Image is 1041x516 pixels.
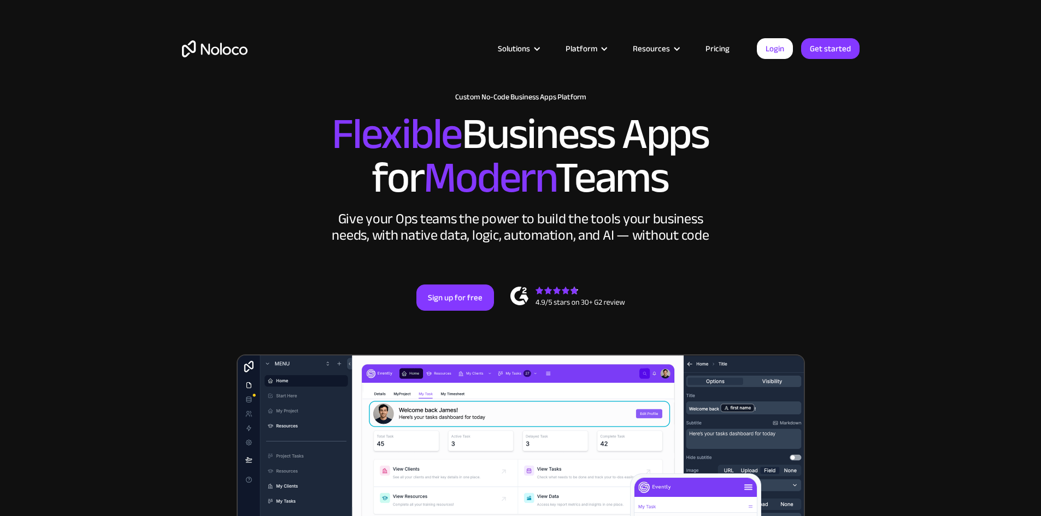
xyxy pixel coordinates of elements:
a: Pricing [692,41,743,56]
div: Platform [566,41,597,56]
div: Resources [633,41,670,56]
a: Sign up for free [416,284,494,311]
div: Resources [619,41,692,56]
div: Solutions [484,41,552,56]
div: Give your Ops teams the power to build the tools your business needs, with native data, logic, au... [330,211,712,244]
a: Get started [801,38,860,59]
span: Modern [424,137,555,218]
h2: Business Apps for Teams [182,112,860,200]
span: Flexible [332,93,462,175]
a: Login [757,38,793,59]
div: Solutions [498,41,530,56]
a: home [182,40,248,57]
div: Platform [552,41,619,56]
